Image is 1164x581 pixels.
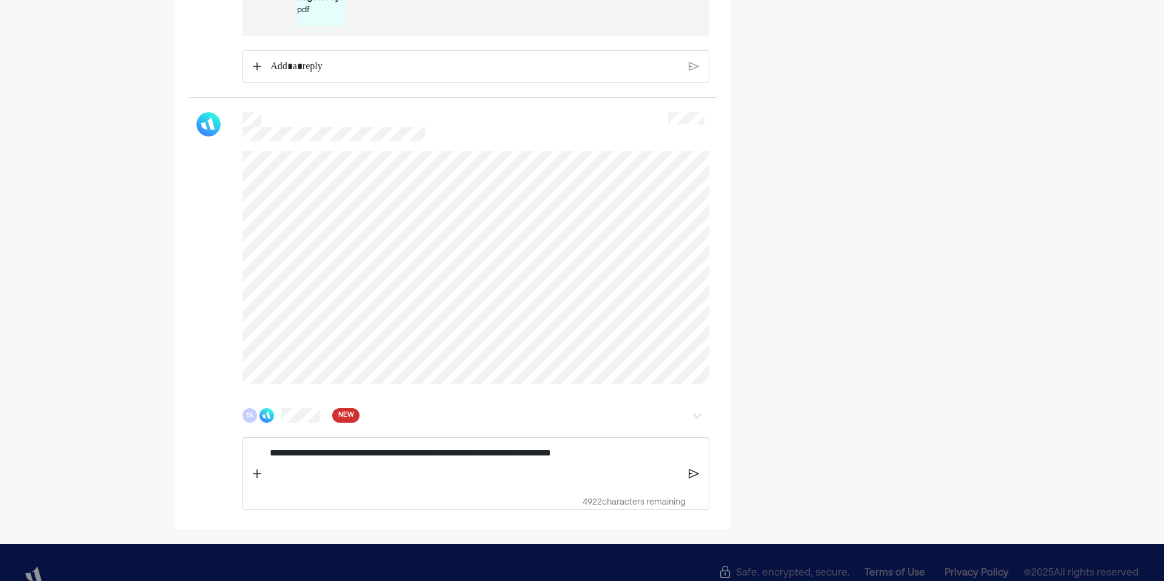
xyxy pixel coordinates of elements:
[719,566,850,577] div: Safe, encrypted, secure.
[264,51,686,82] div: Rich Text Editor. Editing area: main
[264,438,686,491] div: Rich Text Editor. Editing area: main
[945,566,1009,580] div: Privacy Policy
[1023,566,1139,581] span: © 2025 All rights reserved
[865,566,925,580] div: Terms of Use
[338,409,354,421] span: NEW
[264,495,686,509] div: 4922 characters remaining
[242,408,257,423] div: TA
[297,4,346,16] div: pdf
